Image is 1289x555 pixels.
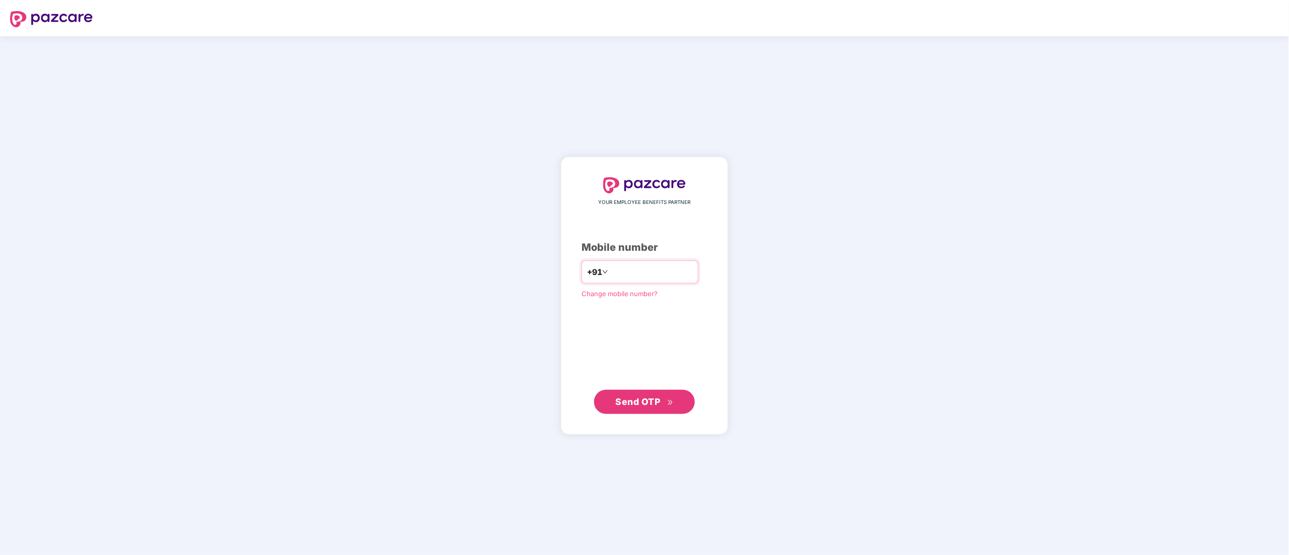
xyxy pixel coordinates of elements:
a: Change mobile number? [582,290,658,298]
button: Send OTPdouble-right [594,390,695,414]
img: logo [10,11,93,27]
img: logo [603,177,686,193]
div: Mobile number [582,240,707,255]
span: YOUR EMPLOYEE BENEFITS PARTNER [599,198,691,206]
span: +91 [587,266,602,279]
span: down [602,269,608,275]
span: Send OTP [616,396,661,407]
span: double-right [667,399,674,406]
